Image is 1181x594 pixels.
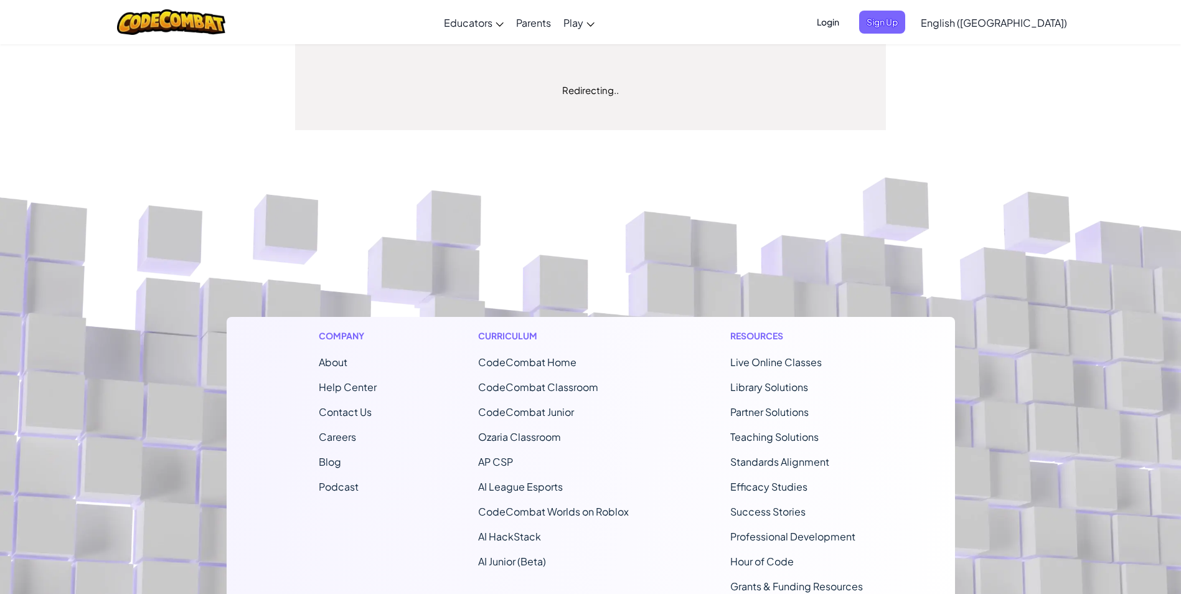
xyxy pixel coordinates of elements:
span: CodeCombat Home [478,356,576,369]
a: Success Stories [730,505,806,518]
h1: Company [319,329,377,342]
a: AI Junior (Beta) [478,555,546,568]
a: Grants & Funding Resources [730,580,863,593]
a: CodeCombat Classroom [478,380,598,394]
span: English ([GEOGRAPHIC_DATA]) [921,16,1067,29]
a: Hour of Code [730,555,794,568]
a: Teaching Solutions [730,430,819,443]
button: Sign Up [859,11,905,34]
a: Podcast [319,480,359,493]
span: Educators [444,16,492,29]
a: Standards Alignment [730,455,829,468]
a: Professional Development [730,530,855,543]
a: CodeCombat Junior [478,405,574,418]
a: Blog [319,455,341,468]
a: AI League Esports [478,480,563,493]
h1: Curriculum [478,329,629,342]
span: Contact Us [319,405,372,418]
a: English ([GEOGRAPHIC_DATA]) [915,6,1073,39]
a: Ozaria Classroom [478,430,561,443]
a: Library Solutions [730,380,808,394]
a: About [319,356,347,369]
a: AP CSP [478,455,513,468]
a: Parents [510,6,557,39]
a: Careers [319,430,356,443]
button: Login [809,11,847,34]
a: Live Online Classes [730,356,822,369]
h1: Resources [730,329,863,342]
a: Play [557,6,601,39]
a: Help Center [319,380,377,394]
span: Play [563,16,583,29]
a: Partner Solutions [730,405,809,418]
div: Redirecting.. [314,81,867,99]
a: CodeCombat Worlds on Roblox [478,505,629,518]
a: Educators [438,6,510,39]
a: AI HackStack [478,530,541,543]
a: Efficacy Studies [730,480,807,493]
img: CodeCombat logo [117,9,226,35]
